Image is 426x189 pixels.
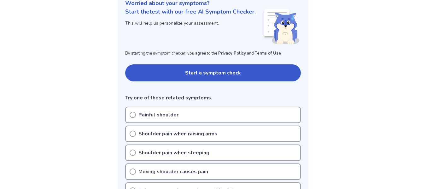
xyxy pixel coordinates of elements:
button: Start a symptom check [125,64,301,81]
a: Privacy Policy [218,50,246,56]
p: By starting the symptom checker, you agree to the and [125,50,301,57]
p: Painful shoulder [138,111,178,119]
p: Moving shoulder causes pain [138,168,208,175]
a: Terms of Use [255,50,281,56]
p: Shoulder pain when raising arms [138,130,217,138]
p: This will help us personalize your assessment. [125,20,256,27]
p: Try one of these related symptoms. [125,94,301,102]
p: Start the test with our free AI Symptom Checker. [125,8,256,16]
img: Shiba [263,9,300,44]
p: Shoulder pain when sleeping [138,149,209,157]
